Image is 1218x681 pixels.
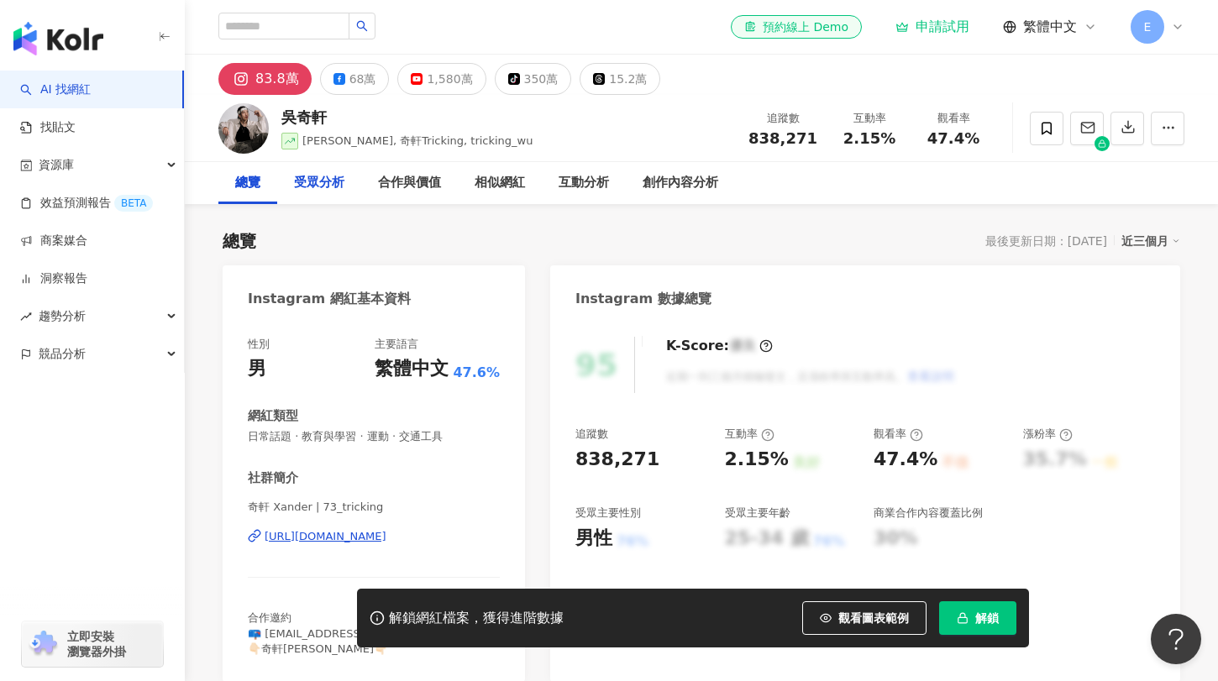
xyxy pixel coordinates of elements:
[27,631,60,657] img: chrome extension
[265,529,386,544] div: [URL][DOMAIN_NAME]
[67,629,126,659] span: 立即安裝 瀏覽器外掛
[356,20,368,32] span: search
[802,601,927,635] button: 觀看圖表範例
[378,173,441,193] div: 合作與價值
[223,229,256,253] div: 總覽
[1121,230,1180,252] div: 近三個月
[975,611,999,625] span: 解鎖
[294,173,344,193] div: 受眾分析
[874,427,923,442] div: 觀看率
[748,110,817,127] div: 追蹤數
[575,290,711,308] div: Instagram 數據總覽
[20,81,91,98] a: searchAI 找網紅
[609,67,647,91] div: 15.2萬
[39,146,74,184] span: 資源庫
[375,337,418,352] div: 主要語言
[20,195,153,212] a: 效益預測報告BETA
[725,506,790,521] div: 受眾主要年齡
[939,601,1016,635] button: 解鎖
[255,67,299,91] div: 83.8萬
[495,63,572,95] button: 350萬
[985,234,1107,248] div: 最後更新日期：[DATE]
[389,610,564,627] div: 解鎖網紅檔案，獲得進階數據
[575,526,612,552] div: 男性
[349,67,376,91] div: 68萬
[397,63,486,95] button: 1,580萬
[320,63,390,95] button: 68萬
[843,130,895,147] span: 2.15%
[248,429,500,444] span: 日常話題 · 教育與學習 · 運動 · 交通工具
[248,469,298,487] div: 社群簡介
[874,447,937,473] div: 47.4%
[1023,427,1073,442] div: 漲粉率
[248,500,500,515] span: 奇軒 Xander | 73_tricking
[281,107,533,128] div: 吳奇軒
[921,110,985,127] div: 觀看率
[39,335,86,373] span: 競品分析
[20,311,32,322] span: rise
[248,337,270,352] div: 性別
[748,129,817,147] span: 838,271
[744,18,848,35] div: 預約線上 Demo
[302,134,533,147] span: [PERSON_NAME], 奇軒Tricking, tricking_wu
[248,529,500,544] a: [URL][DOMAIN_NAME]
[725,427,774,442] div: 互動率
[475,173,525,193] div: 相似網紅
[524,67,559,91] div: 350萬
[248,611,455,654] span: 合作邀約 📪 [EMAIL_ADDRESS][DOMAIN_NAME] 👇🏻奇軒[PERSON_NAME]👇🏻
[575,447,659,473] div: 838,271
[218,63,312,95] button: 83.8萬
[427,67,472,91] div: 1,580萬
[22,621,163,667] a: chrome extension立即安裝 瀏覽器外掛
[666,337,773,355] div: K-Score :
[20,119,76,136] a: 找貼文
[874,506,983,521] div: 商業合作內容覆蓋比例
[643,173,718,193] div: 創作內容分析
[1144,18,1152,36] span: E
[248,407,298,425] div: 網紅類型
[895,18,969,35] a: 申請試用
[20,233,87,249] a: 商案媒合
[248,290,411,308] div: Instagram 網紅基本資料
[235,173,260,193] div: 總覽
[375,356,449,382] div: 繁體中文
[13,22,103,55] img: logo
[453,364,500,382] span: 47.6%
[575,506,641,521] div: 受眾主要性別
[1023,18,1077,36] span: 繁體中文
[580,63,660,95] button: 15.2萬
[927,130,979,147] span: 47.4%
[838,611,909,625] span: 觀看圖表範例
[731,15,862,39] a: 預約線上 Demo
[248,356,266,382] div: 男
[559,173,609,193] div: 互動分析
[20,270,87,287] a: 洞察報告
[725,447,789,473] div: 2.15%
[575,427,608,442] div: 追蹤數
[39,297,86,335] span: 趨勢分析
[218,103,269,154] img: KOL Avatar
[837,110,901,127] div: 互動率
